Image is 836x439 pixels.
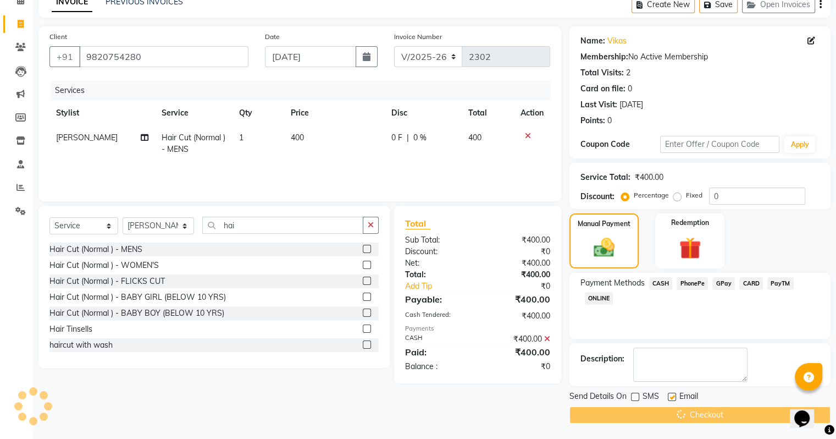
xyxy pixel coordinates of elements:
label: Percentage [634,190,669,200]
th: Price [284,101,385,125]
div: Hair Cut (Normal ) - WOMEN'S [49,260,159,271]
label: Date [265,32,280,42]
div: haircut with wash [49,339,113,351]
div: No Active Membership [580,51,820,63]
div: Name: [580,35,605,47]
div: Discount: [580,191,614,202]
label: Manual Payment [578,219,630,229]
div: Hair Tinsells [49,323,92,335]
div: Sub Total: [397,234,478,246]
span: 400 [291,133,304,142]
div: Service Total: [580,172,630,183]
th: Service [155,101,232,125]
div: ₹0 [478,361,558,372]
div: Services [51,80,558,101]
label: Client [49,32,67,42]
div: 0 [628,83,632,95]
div: ₹0 [478,246,558,257]
span: 400 [468,133,481,142]
span: | [407,132,409,144]
div: Discount: [397,246,478,257]
div: Card on file: [580,83,625,95]
div: Hair Cut (Normal ) - MENS [49,244,142,255]
input: Search by Name/Mobile/Email/Code [79,46,248,67]
span: 0 % [413,132,427,144]
img: _cash.svg [587,235,621,260]
div: ₹400.00 [478,345,558,359]
div: Last Visit: [580,99,617,111]
div: CASH [397,333,478,345]
div: 0 [607,115,612,127]
div: ₹400.00 [478,333,558,345]
span: SMS [643,391,659,404]
iframe: chat widget [790,395,825,428]
input: Search or Scan [202,217,363,234]
div: Hair Cut (Normal ) - BABY BOY (BELOW 10 YRS) [49,308,224,319]
div: ₹400.00 [478,269,558,281]
span: Email [679,391,698,404]
input: Enter Offer / Coupon Code [660,136,780,153]
a: Vikas [607,35,627,47]
span: Payment Methods [580,277,645,289]
label: Invoice Number [394,32,442,42]
div: Cash Tendered: [397,310,478,322]
span: Send Details On [569,391,627,404]
span: PhonePe [677,277,708,290]
div: [DATE] [619,99,643,111]
span: CASH [649,277,673,290]
div: Coupon Code [580,139,660,150]
div: Net: [397,257,478,269]
div: Hair Cut (Normal ) - BABY GIRL (BELOW 10 YRS) [49,292,226,303]
div: 2 [626,67,630,79]
span: Hair Cut (Normal ) - MENS [162,133,225,154]
div: ₹0 [491,281,558,292]
span: ONLINE [585,292,613,305]
div: Total Visits: [580,67,624,79]
label: Fixed [686,190,702,200]
div: Total: [397,269,478,281]
span: GPay [712,277,735,290]
div: ₹400.00 [635,172,663,183]
div: Balance : [397,361,478,372]
button: Apply [784,136,815,153]
th: Total [462,101,514,125]
div: Description: [580,353,624,365]
label: Redemption [671,218,709,228]
div: Paid: [397,345,478,359]
th: Qty [232,101,284,125]
button: +91 [49,46,80,67]
img: _gift.svg [672,234,708,262]
div: Hair Cut (Normal ) - FLICKS CUT [49,276,165,287]
a: Add Tip [397,281,491,292]
div: ₹400.00 [478,293,558,306]
span: [PERSON_NAME] [56,133,118,142]
div: ₹400.00 [478,310,558,322]
th: Action [514,101,550,125]
span: 1 [239,133,243,142]
div: Points: [580,115,605,127]
div: Membership: [580,51,628,63]
span: PayTM [767,277,794,290]
th: Stylist [49,101,155,125]
div: Payable: [397,293,478,306]
div: ₹400.00 [478,234,558,246]
th: Disc [385,101,462,125]
div: ₹400.00 [478,257,558,269]
div: Payments [405,324,550,333]
span: Total [405,218,430,229]
span: 0 F [391,132,402,144]
span: CARD [739,277,763,290]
